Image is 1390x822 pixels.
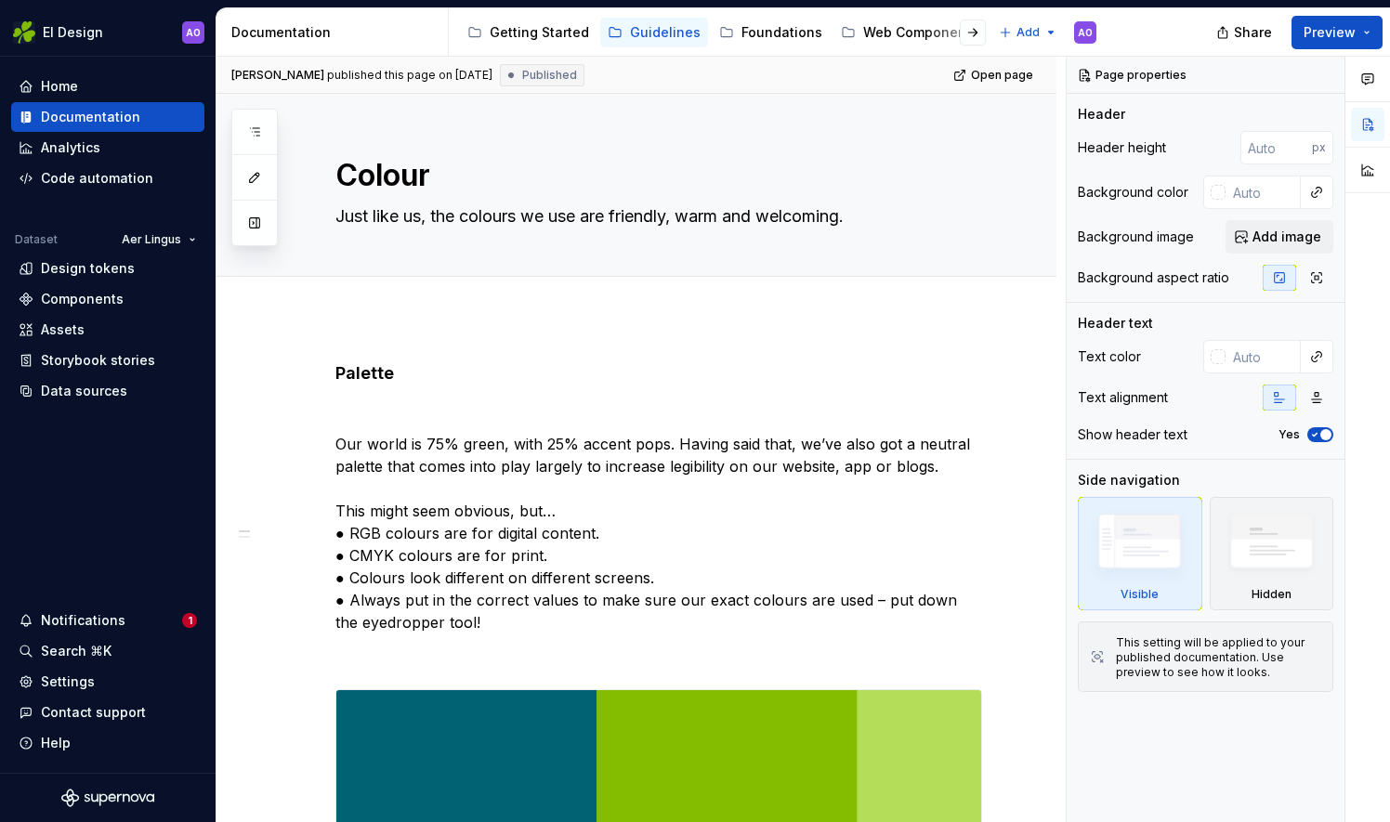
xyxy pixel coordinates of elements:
a: Foundations [712,18,830,47]
div: Documentation [41,108,140,126]
div: Show header text [1078,425,1187,444]
div: Design tokens [41,259,135,278]
div: Foundations [741,23,822,42]
button: Contact support [11,698,204,727]
span: Preview [1304,23,1356,42]
div: Contact support [41,703,146,722]
button: EI DesignAO [4,12,212,52]
div: Guidelines [630,23,701,42]
svg: Supernova Logo [61,789,154,807]
div: Header text [1078,314,1153,333]
a: Documentation [11,102,204,132]
button: Add image [1226,220,1333,254]
div: Background image [1078,228,1194,246]
div: Visible [1078,497,1202,610]
div: Hidden [1210,497,1334,610]
div: Documentation [231,23,440,42]
span: Add image [1252,228,1321,246]
div: Visible [1121,587,1159,602]
p: Our world is 75% green, with 25% accent pops. Having said that, we’ve also got a neutral palette ... [335,433,982,633]
span: Published [522,68,577,83]
div: Header [1078,105,1125,124]
a: Design tokens [11,254,204,283]
div: Dataset [15,232,58,247]
button: Search ⌘K [11,636,204,666]
a: Open page [948,62,1042,88]
div: Hidden [1252,587,1292,602]
button: Notifications1 [11,606,204,635]
div: Side navigation [1078,471,1180,489]
a: Code automation [11,163,204,193]
div: Code automation [41,169,153,188]
a: Assets [11,315,204,345]
input: Auto [1240,131,1312,164]
span: 1 [182,613,197,628]
div: Background aspect ratio [1078,268,1229,287]
img: 56b5df98-d96d-4d7e-807c-0afdf3bdaefa.png [13,21,35,44]
button: Aer Lingus [113,227,204,253]
div: This setting will be applied to your published documentation. Use preview to see how it looks. [1116,635,1321,680]
span: Add [1016,25,1040,40]
div: Text color [1078,347,1141,366]
div: Storybook stories [41,351,155,370]
div: published this page on [DATE] [327,68,492,83]
div: Text alignment [1078,388,1168,407]
button: Share [1207,16,1284,49]
a: Storybook stories [11,346,204,375]
a: Analytics [11,133,204,163]
button: Add [993,20,1063,46]
div: AO [1078,25,1093,40]
label: Yes [1279,427,1300,442]
p: px [1312,140,1326,155]
span: [PERSON_NAME] [231,68,324,83]
h4: Palette [335,362,982,385]
div: Settings [41,672,95,691]
div: Home [41,77,78,96]
a: Home [11,72,204,101]
div: EI Design [43,23,103,42]
textarea: Just like us, the colours we use are friendly, warm and welcoming. [332,202,978,231]
a: Settings [11,667,204,697]
a: Data sources [11,376,204,406]
div: Components [41,290,124,308]
div: Analytics [41,138,100,157]
a: Components [11,284,204,314]
a: Guidelines [600,18,708,47]
button: Help [11,728,204,758]
div: Web Components [863,23,978,42]
input: Auto [1226,340,1301,373]
div: AO [186,25,201,40]
span: Open page [971,68,1033,83]
a: Web Components [833,18,986,47]
span: Aer Lingus [122,232,181,247]
div: Help [41,734,71,752]
a: Getting Started [460,18,597,47]
div: Page tree [460,14,990,51]
span: Share [1234,23,1272,42]
div: Background color [1078,183,1188,202]
button: Preview [1292,16,1383,49]
div: Notifications [41,611,125,630]
textarea: Colour [332,153,978,198]
div: Search ⌘K [41,642,111,660]
div: Assets [41,320,85,339]
div: Header height [1078,138,1166,157]
div: Getting Started [490,23,589,42]
input: Auto [1226,176,1301,209]
div: Data sources [41,382,127,400]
